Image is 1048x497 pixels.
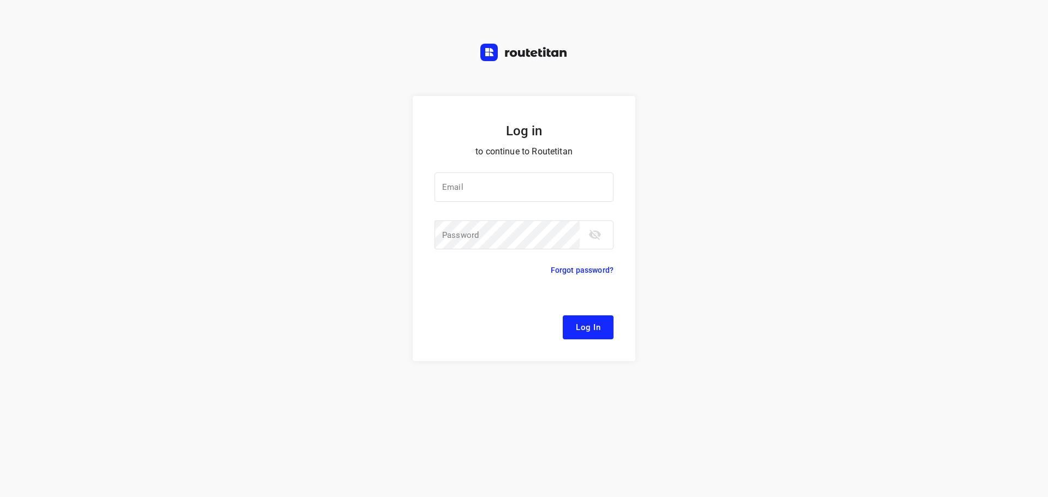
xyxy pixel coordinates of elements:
[584,224,606,245] button: toggle password visibility
[434,144,614,159] p: to continue to Routetitan
[551,264,614,277] p: Forgot password?
[480,44,568,61] img: Routetitan
[563,315,614,339] button: Log In
[434,122,614,140] h5: Log in
[576,320,600,334] span: Log In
